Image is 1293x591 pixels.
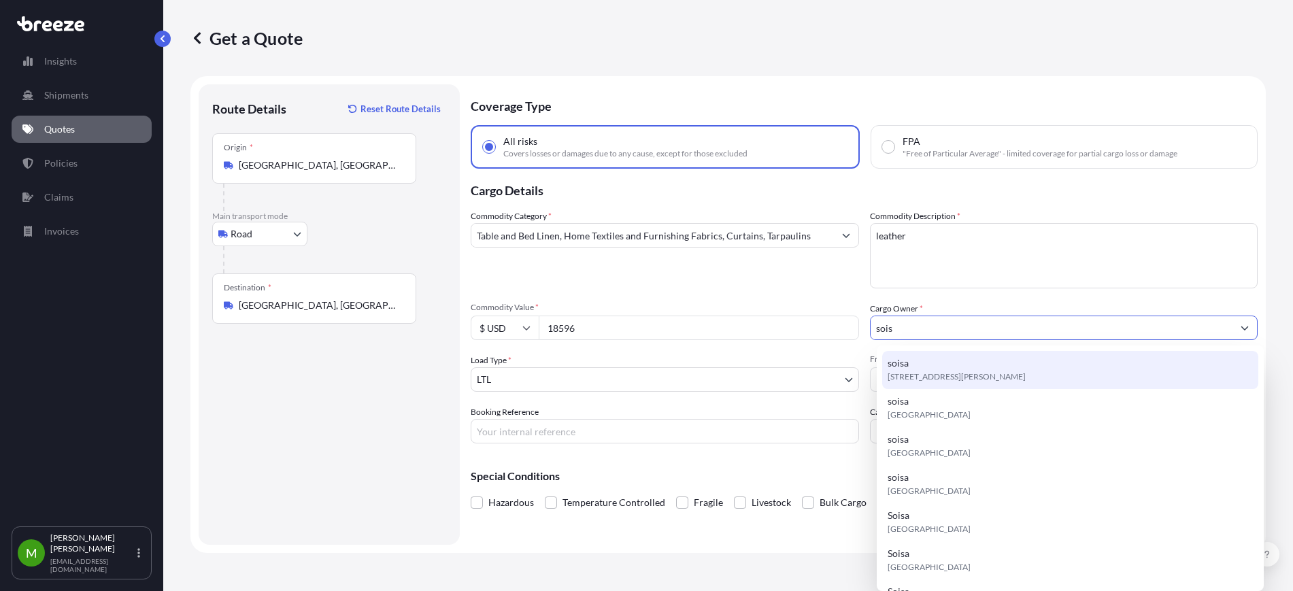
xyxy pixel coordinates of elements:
span: [GEOGRAPHIC_DATA] [888,484,971,498]
div: Destination [224,282,271,293]
label: Booking Reference [471,405,539,419]
span: All risks [503,135,537,148]
p: Special Conditions [471,471,1258,482]
p: Cargo Details [471,169,1258,209]
span: [GEOGRAPHIC_DATA] [888,522,971,536]
span: [GEOGRAPHIC_DATA] [888,408,971,422]
div: Origin [224,142,253,153]
input: Origin [239,158,399,172]
p: [EMAIL_ADDRESS][DOMAIN_NAME] [50,557,135,573]
p: Claims [44,190,73,204]
span: [GEOGRAPHIC_DATA] [888,560,971,574]
input: Destination [239,299,399,312]
span: [GEOGRAPHIC_DATA] [888,446,971,460]
p: Invoices [44,224,79,238]
button: Select transport [212,222,307,246]
label: Cargo Owner [870,302,923,316]
input: Enter name [870,419,1258,443]
span: Soisa [888,547,909,560]
span: LTL [477,373,491,386]
p: Coverage Type [471,84,1258,125]
span: Soisa [888,509,909,522]
p: Insights [44,54,77,68]
input: Type amount [539,316,859,340]
span: Temperature Controlled [562,492,665,513]
span: [STREET_ADDRESS][PERSON_NAME] [888,370,1026,384]
span: Covers losses or damages due to any cause, except for those excluded [503,148,748,159]
p: Route Details [212,101,286,117]
label: Commodity Category [471,209,552,223]
p: Quotes [44,122,75,136]
span: Commodity Value [471,302,859,313]
p: Policies [44,156,78,170]
span: soisa [888,356,909,370]
p: Reset Route Details [360,102,441,116]
span: Load Type [471,354,511,367]
span: M [26,546,37,560]
span: Freight Cost [870,354,1258,365]
input: Select a commodity type [471,223,834,248]
input: Full name [871,316,1233,340]
span: "Free of Particular Average" - limited coverage for partial cargo loss or damage [903,148,1177,159]
span: Livestock [752,492,791,513]
p: Get a Quote [190,27,303,49]
span: soisa [888,471,909,484]
span: Hazardous [488,492,534,513]
p: [PERSON_NAME] [PERSON_NAME] [50,533,135,554]
span: Road [231,227,252,241]
span: Bulk Cargo [820,492,867,513]
p: Shipments [44,88,88,102]
p: Main transport mode [212,211,446,222]
span: soisa [888,433,909,446]
label: Commodity Description [870,209,960,223]
input: Your internal reference [471,419,859,443]
span: soisa [888,394,909,408]
label: Carrier Name [870,405,918,419]
button: Show suggestions [1232,316,1257,340]
span: Fragile [694,492,723,513]
span: FPA [903,135,920,148]
button: Show suggestions [834,223,858,248]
